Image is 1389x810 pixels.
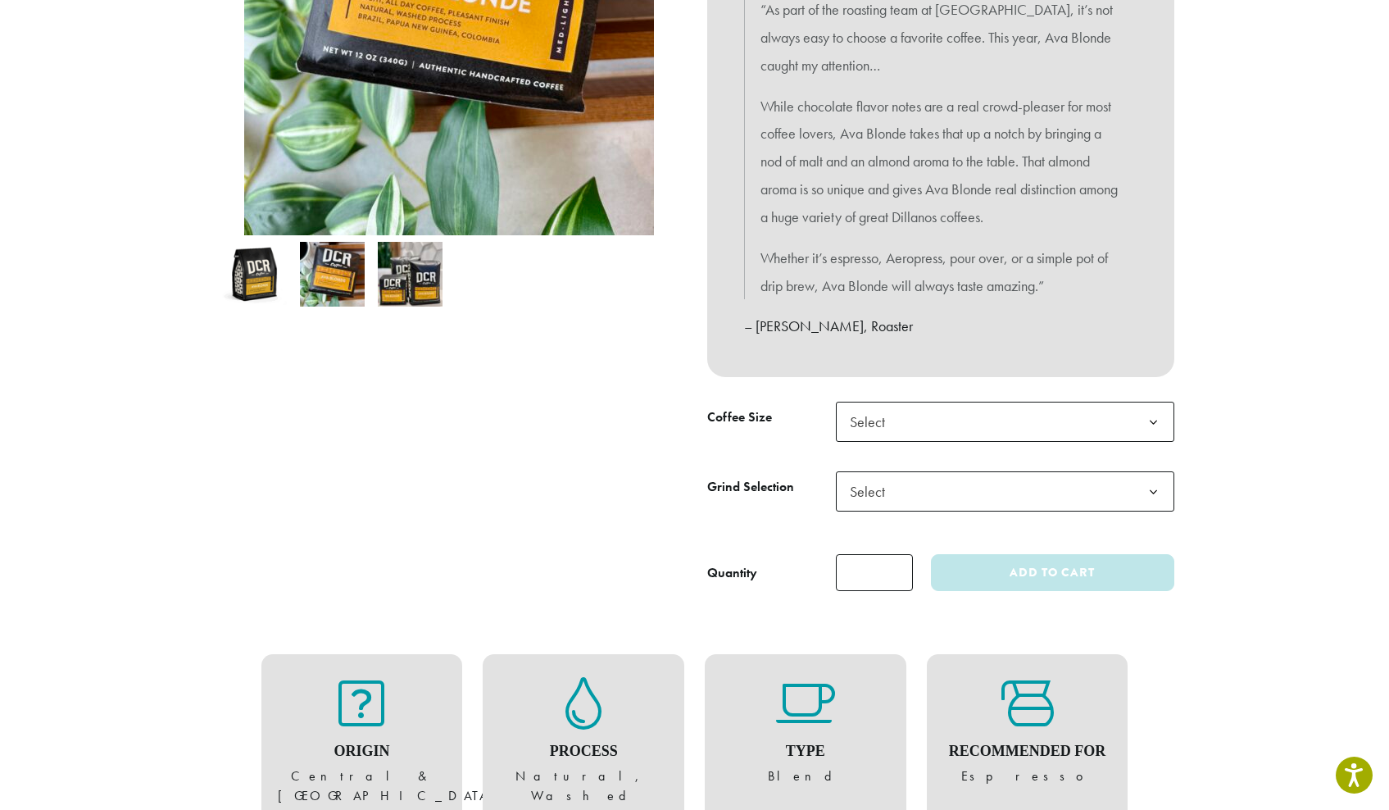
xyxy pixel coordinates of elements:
[300,242,365,307] img: Ava Blonde - Image 2
[931,554,1173,591] button: Add to cart
[707,476,836,499] label: Grind Selection
[843,406,901,438] span: Select
[278,743,447,761] h4: Origin
[943,677,1112,787] figure: Espresso
[278,677,447,807] figure: Central & [GEOGRAPHIC_DATA]
[760,93,1121,231] p: While chocolate flavor notes are a real crowd-pleaser for most coffee lovers, Ava Blonde takes th...
[843,476,901,507] span: Select
[943,743,1112,761] h4: Recommended For
[836,402,1174,442] span: Select
[721,743,890,761] h4: Type
[836,471,1174,512] span: Select
[499,677,668,807] figure: Natural, Washed
[707,406,836,430] label: Coffee Size
[707,563,757,583] div: Quantity
[836,554,913,591] input: Product quantity
[721,677,890,787] figure: Blend
[378,242,443,307] img: Ava Blonde - Image 3
[222,242,287,307] img: Ava Blonde
[760,244,1121,300] p: Whether it’s espresso, Aeropress, pour over, or a simple pot of drip brew, Ava Blonde will always...
[499,743,668,761] h4: Process
[744,312,1137,340] p: – [PERSON_NAME], Roaster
